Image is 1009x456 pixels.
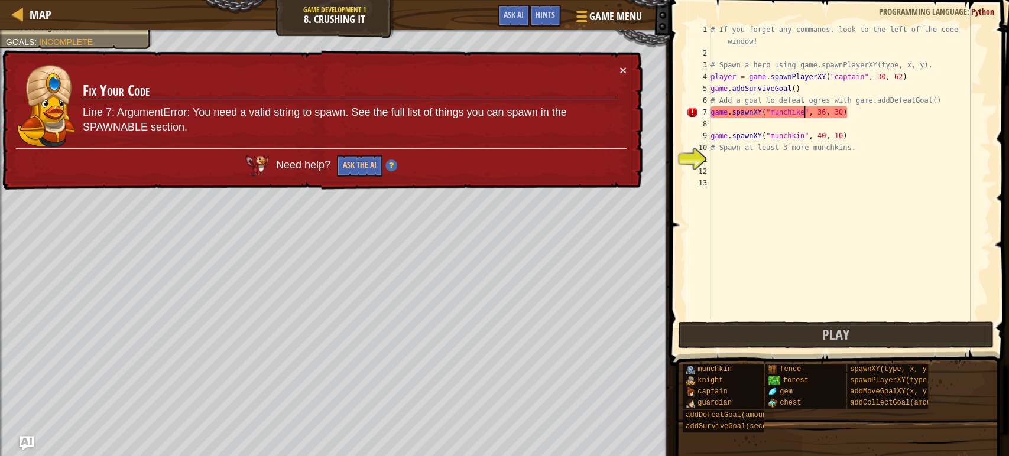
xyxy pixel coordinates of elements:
span: chest [780,399,801,407]
button: Game Menu [567,5,649,32]
img: portrait.png [686,364,695,374]
button: Ask AI [498,5,530,27]
span: gem [780,387,793,396]
div: 13 [686,177,710,189]
span: Goals [6,37,34,47]
p: Line 7: ArgumentError: You need a valid string to spawn. See the full list of things you can spaw... [83,102,619,139]
div: 6 [686,95,710,106]
button: Play [678,321,994,348]
span: spawnXY(type, x, y) [850,365,931,373]
span: knight [697,376,723,385]
span: Incomplete [39,37,93,47]
div: 11 [686,154,710,165]
span: : [967,6,971,17]
span: munchkin [697,365,732,373]
span: guardian [697,399,732,407]
a: Map [24,6,51,22]
span: fence [780,365,801,373]
img: portrait.png [686,387,695,396]
span: spawnPlayerXY(type, x, y) [850,376,956,385]
img: Hint [385,160,397,172]
img: portrait.png [768,364,777,374]
h3: Fix Your Code [83,79,619,103]
span: captain [697,387,727,396]
span: Map [30,6,51,22]
span: forest [783,376,808,385]
div: 4 [686,71,710,83]
span: Need help? [275,158,333,171]
span: addSurviveGoal(seconds) [686,422,784,431]
button: Ask the AI [336,155,382,177]
button: Ask AI [20,436,34,450]
div: 8 [686,118,710,130]
span: Python [971,6,994,17]
span: Game Menu [589,9,642,24]
span: Programming language [879,6,967,17]
img: portrait.png [768,387,777,396]
img: portrait.png [768,398,777,408]
span: : [34,37,39,47]
span: addMoveGoalXY(x, y) [850,387,931,396]
span: Hints [536,9,555,20]
span: addDefeatGoal(amount) [686,411,775,419]
div: 5 [686,83,710,95]
img: AI [245,154,268,175]
img: trees_1.png [768,376,780,385]
div: 7 [686,106,710,118]
img: duck_pender.png [16,60,76,144]
div: 10 [686,142,710,154]
img: portrait.png [686,376,695,385]
div: 2 [686,47,710,59]
span: Ask AI [504,9,524,20]
div: 9 [686,130,710,142]
div: 1 [686,24,710,47]
span: Play [822,325,849,344]
img: portrait.png [686,398,695,408]
div: 12 [686,165,710,177]
span: addCollectGoal(amount) [850,399,943,407]
button: × [620,68,628,80]
div: 3 [686,59,710,71]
